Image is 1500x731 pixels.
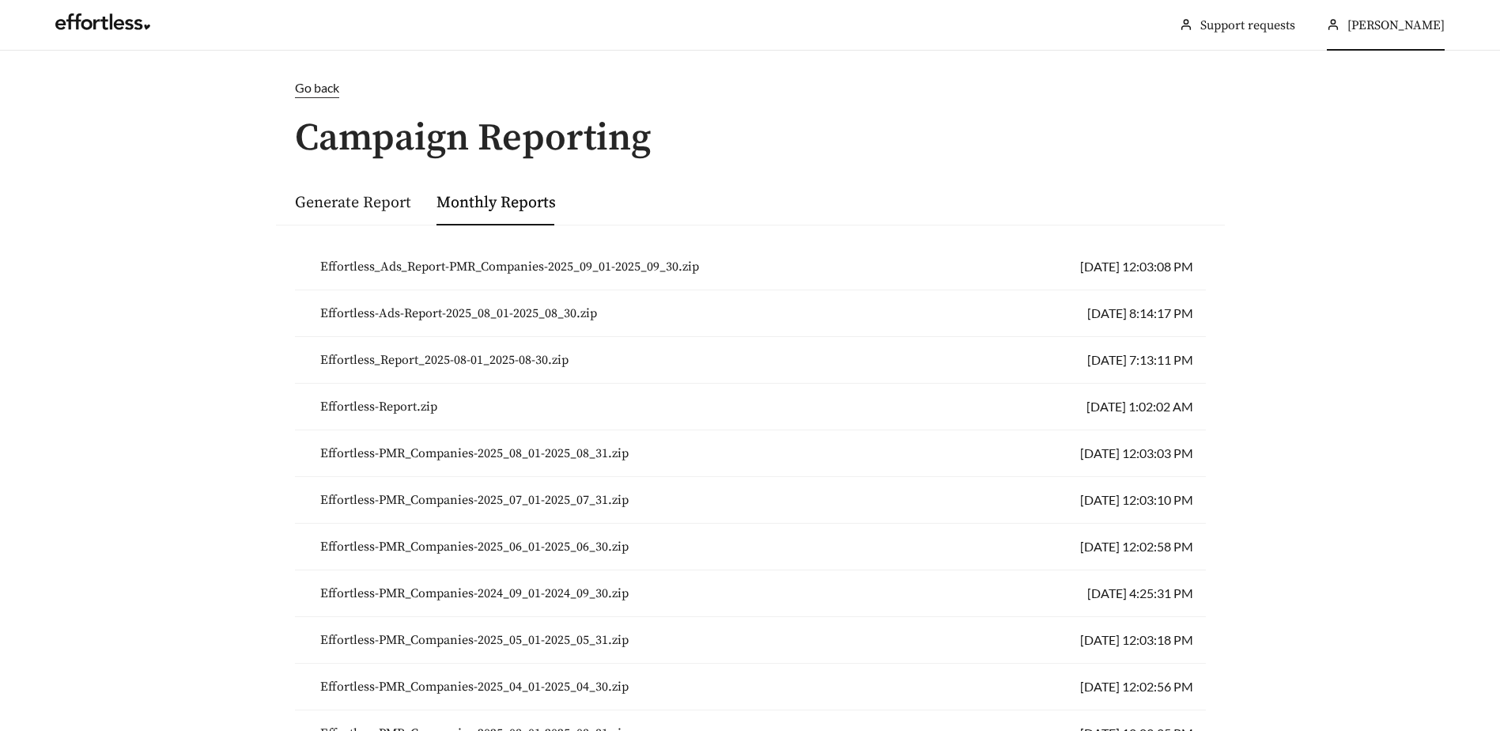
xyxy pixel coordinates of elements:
li: [DATE] 12:03:03 PM [295,430,1206,477]
button: Effortless-Report.zip [308,390,450,423]
span: Effortless-PMR_Companies-2025_04_01-2025_04_30.zip [320,677,629,696]
button: Effortless-PMR_Companies-2024_09_01-2024_09_30.zip [308,577,641,610]
span: Go back [295,80,339,95]
span: Effortless-PMR_Companies-2025_05_01-2025_05_31.zip [320,631,629,650]
button: Effortless-PMR_Companies-2025_06_01-2025_06_30.zip [308,530,641,563]
button: Effortless_Report_2025-08-01_2025-08-30.zip [308,343,581,377]
li: [DATE] 7:13:11 PM [295,337,1206,384]
li: [DATE] 8:14:17 PM [295,290,1206,337]
a: Generate Report [295,193,411,213]
li: [DATE] 1:02:02 AM [295,384,1206,430]
span: Effortless-Report.zip [320,397,437,416]
a: Go back [276,78,1225,98]
button: Effortless-PMR_Companies-2025_05_01-2025_05_31.zip [308,623,641,657]
span: [PERSON_NAME] [1347,17,1445,33]
a: Support requests [1200,17,1295,33]
h1: Campaign Reporting [276,118,1225,160]
li: [DATE] 12:03:08 PM [295,244,1206,290]
li: [DATE] 12:02:56 PM [295,664,1206,710]
button: Effortless_Ads_Report-PMR_Companies-2025_09_01-2025_09_30.zip [308,250,712,283]
li: [DATE] 4:25:31 PM [295,570,1206,617]
span: Effortless-PMR_Companies-2025_07_01-2025_07_31.zip [320,490,629,509]
li: [DATE] 12:02:58 PM [295,524,1206,570]
span: Effortless-PMR_Companies-2025_08_01-2025_08_31.zip [320,444,629,463]
button: Effortless-PMR_Companies-2025_08_01-2025_08_31.zip [308,437,641,470]
li: [DATE] 12:03:10 PM [295,477,1206,524]
button: Effortless-PMR_Companies-2025_04_01-2025_04_30.zip [308,670,641,703]
span: Effortless-PMR_Companies-2024_09_01-2024_09_30.zip [320,584,629,603]
span: Effortless_Ads_Report-PMR_Companies-2025_09_01-2025_09_30.zip [320,257,699,276]
button: Effortless-PMR_Companies-2025_07_01-2025_07_31.zip [308,483,641,517]
a: Monthly Reports [436,193,556,213]
span: Effortless-Ads-Report-2025_08_01-2025_08_30.zip [320,304,597,323]
button: Effortless-Ads-Report-2025_08_01-2025_08_30.zip [308,297,610,330]
span: Effortless-PMR_Companies-2025_06_01-2025_06_30.zip [320,537,629,556]
span: Effortless_Report_2025-08-01_2025-08-30.zip [320,350,569,369]
li: [DATE] 12:03:18 PM [295,617,1206,664]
